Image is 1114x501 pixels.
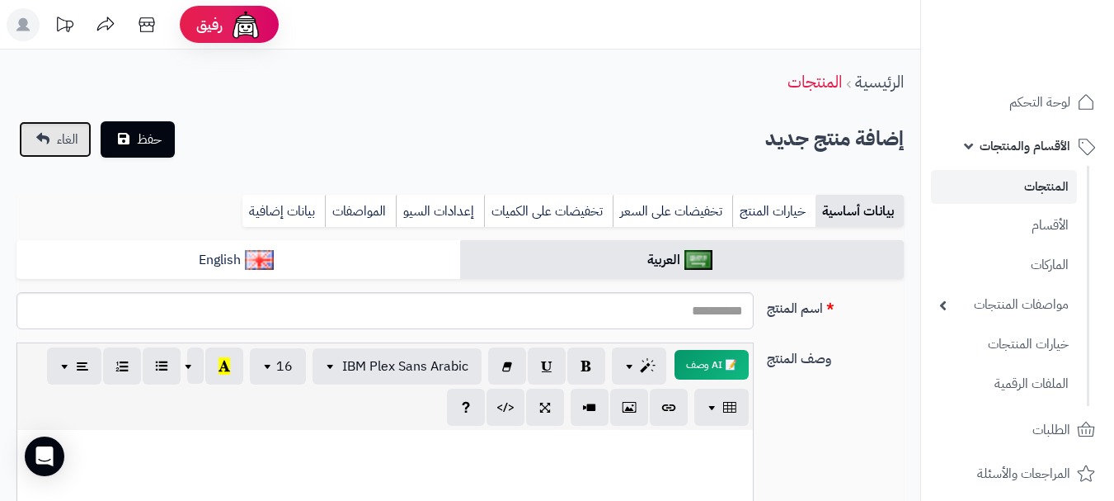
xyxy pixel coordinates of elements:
span: 16 [276,357,293,376]
a: خيارات المنتج [732,195,816,228]
a: الغاء [19,121,92,158]
a: الطلبات [931,410,1104,450]
a: المنتجات [787,69,842,94]
button: IBM Plex Sans Arabic [313,348,482,385]
a: الرئيسية [855,69,904,94]
span: الأقسام والمنتجات [980,135,1070,158]
span: الطلبات [1032,418,1070,442]
button: 📝 AI وصف [675,350,749,380]
h2: إضافة منتج جديد [765,122,904,156]
a: لوحة التحكم [931,83,1104,122]
a: تحديثات المنصة [44,8,85,45]
label: وصف المنتج [760,343,910,369]
img: English [245,250,274,270]
a: إعدادات السيو [396,195,484,228]
img: ai-face.png [229,8,262,41]
a: تخفيضات على الكميات [484,195,613,228]
a: الملفات الرقمية [931,366,1077,402]
a: الماركات [931,248,1077,283]
span: حفظ [137,130,162,149]
a: بيانات إضافية [242,195,325,228]
span: المراجعات والأسئلة [977,462,1070,485]
button: 16 [250,348,306,385]
button: حفظ [101,121,175,158]
a: الأقسام [931,208,1077,243]
div: Open Intercom Messenger [25,437,64,476]
a: بيانات أساسية [816,195,904,228]
a: المواصفات [325,195,396,228]
label: اسم المنتج [760,292,910,319]
span: الغاء [57,130,78,149]
a: خيارات المنتجات [931,327,1077,362]
span: رفيق [196,15,223,35]
span: IBM Plex Sans Arabic [342,357,468,376]
a: تخفيضات على السعر [613,195,732,228]
a: العربية [460,240,904,281]
img: العربية [684,250,713,270]
span: لوحة التحكم [1009,91,1070,114]
a: المراجعات والأسئلة [931,454,1104,494]
a: مواصفات المنتجات [931,287,1077,323]
a: المنتجات [931,170,1077,204]
a: English [16,240,460,281]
